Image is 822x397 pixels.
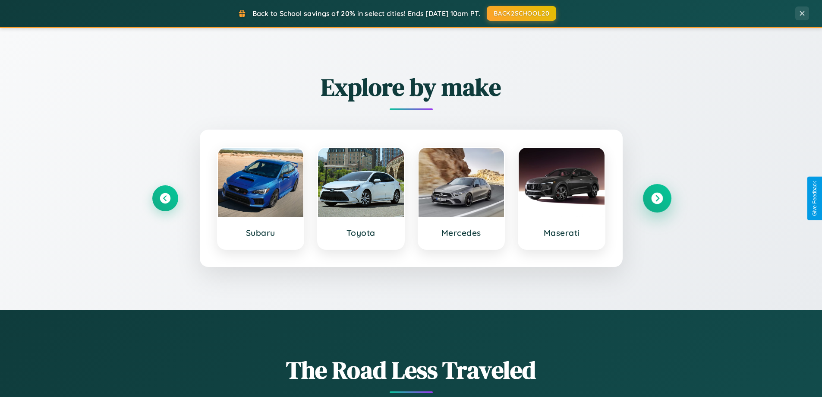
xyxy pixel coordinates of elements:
[152,353,670,387] h1: The Road Less Traveled
[327,228,395,238] h3: Toyota
[487,6,556,21] button: BACK2SCHOOL20
[152,70,670,104] h2: Explore by make
[427,228,496,238] h3: Mercedes
[252,9,480,18] span: Back to School savings of 20% in select cities! Ends [DATE] 10am PT.
[227,228,295,238] h3: Subaru
[812,181,818,216] div: Give Feedback
[527,228,596,238] h3: Maserati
